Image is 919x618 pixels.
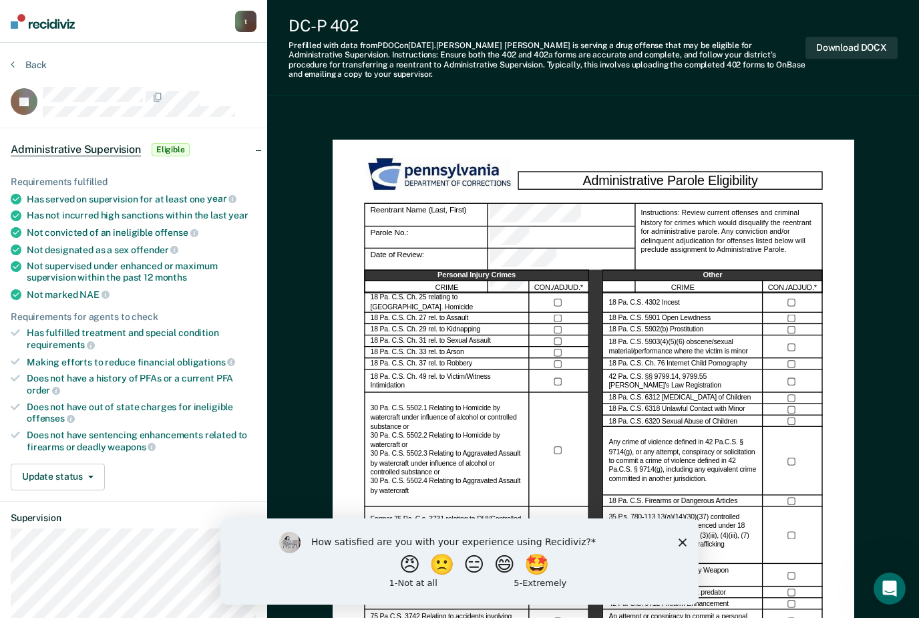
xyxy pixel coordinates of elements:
label: 35 P.s. 780-113 13(a)(14)(30)(37) controlled substance Law AND was sentenced under 18 PA. C.S. 75... [608,513,757,559]
button: Download DOCX [805,37,898,59]
label: 18 Pa. C.S. Ch. 49 rel. to Victim/Witness Intimidation [370,372,523,390]
div: Prefilled with data from PDOC on [DATE] . [PERSON_NAME] [PERSON_NAME] is serving a drug offense t... [289,41,805,80]
span: Eligible [152,143,190,156]
div: Date of Review: [364,249,488,271]
span: offense [155,227,198,238]
label: 42 Pa. C.S. 9712 Firearm Enhancement [608,600,729,609]
span: months [155,272,187,283]
div: Does not have sentencing enhancements related to firearms or deadly [27,430,256,452]
label: 18 Pa. C.S. 5902(b) Prostitution [608,325,703,335]
div: DC-P 402 [289,16,805,35]
div: Not marked [27,289,256,301]
label: 18 Pa. C.S. 6312 [MEDICAL_DATA] of Children [608,394,751,404]
button: Back [11,59,47,71]
div: Reentrant Name (Last, First) [364,203,488,226]
div: Reentrant Name (Last, First) [488,203,634,226]
label: 30 Pa. C.S. 5502.1 Relating to Homicide by watercraft under influence of alcohol or controlled su... [370,404,523,496]
label: 18 Pa. C.S. 5901 Open Lewdness [608,314,711,323]
label: 42 Pa. C.S. §§ 9799.14, 9799.55 [PERSON_NAME]’s Law Registration [608,372,757,390]
label: 18 Pa. C.S. Ch. 76 Internet Child Pornography [608,360,747,369]
span: year [228,210,248,220]
div: Not designated as a sex [27,244,256,256]
iframe: Survey by Kim from Recidiviz [220,518,699,605]
div: Other [602,270,822,281]
div: Has not incurred high sanctions within the last [27,210,256,221]
span: requirements [27,339,95,350]
label: 18 Pa. C.S. Firearms or Dangerous Articles [608,497,737,506]
label: 18 Pa. C.S. 6318 Unlawful Contact with Minor [608,406,745,415]
label: 18 Pa. C.S. Ch. 25 relating to [GEOGRAPHIC_DATA]. Homicide [370,294,523,312]
span: weapons [108,442,156,452]
div: Parole No.: [488,226,634,249]
label: 18 Pa. C.S. Ch. 27 rel. to Assault [370,314,468,323]
span: obligations [177,357,235,367]
label: 204 PA Code 303.10(a) Deadly Weapon Enhancement [608,567,757,585]
div: Has fulfilled treatment and special condition [27,327,256,350]
iframe: Intercom live chat [874,573,906,605]
div: Making efforts to reduce financial [27,356,256,368]
div: Does not have out of state charges for ineligible [27,402,256,424]
span: offender [131,245,179,255]
label: 18 Pa. C.S. 6320 Sexual Abuse of Children [608,417,737,426]
label: 18 Pa. C.S. Ch. 29 rel. to Kidnapping [370,325,480,335]
div: CRIME [602,282,763,293]
div: Requirements for agents to check [11,311,256,323]
div: CON./ADJUD.* [529,282,588,293]
div: Personal Injury Crimes [364,270,588,281]
div: Date of Review: [488,249,634,271]
label: 18 Pa. C.S. Ch. 33 rel. to Arson [370,349,464,358]
div: CON./ADJUD.* [763,282,822,293]
label: 18 Pa. C.S. 4302 Incest [608,299,679,308]
label: 18 Pa. C.S. Ch. 31 rel. to Sexual Assault [370,337,490,346]
img: Recidiviz [11,14,75,29]
label: 18 Pa. C.S. 5903(4)(5)(6) obscene/sexual material/performance where the victim is minor [608,338,757,356]
div: Parole No.: [364,226,488,249]
dt: Supervision [11,512,256,524]
div: Administrative Parole Eligibility [518,172,822,190]
span: Administrative Supervision [11,143,141,156]
div: Has served on supervision for at least one [27,193,256,205]
div: Instructions: Review current offenses and criminal history for crimes which would disqualify the ... [634,203,822,293]
button: t [235,11,256,32]
span: offenses [27,413,75,424]
label: Former 75 Pa. C.s. 3731 relating to DUI/Controlled Substance in cases involving bodily injury [370,515,523,533]
div: Requirements fulfilled [11,176,256,188]
label: 18 Pa. C.S. Ch. 37 rel. to Robbery [370,360,472,369]
div: CRIME [364,282,529,293]
label: Any crime of violence defined in 42 Pa.C.S. § 9714(g), or any attempt, conspiracy or solicitation... [608,439,757,484]
div: Does not have a history of PFAs or a current PFA order [27,373,256,396]
div: Not supervised under enhanced or maximum supervision within the past 12 [27,261,256,283]
span: year [207,193,236,204]
button: Update status [11,464,105,490]
img: PDOC Logo [364,156,518,194]
span: NAE [79,289,109,300]
div: Not convicted of an ineligible [27,226,256,239]
label: Designated as sexually violent predator [608,589,725,598]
